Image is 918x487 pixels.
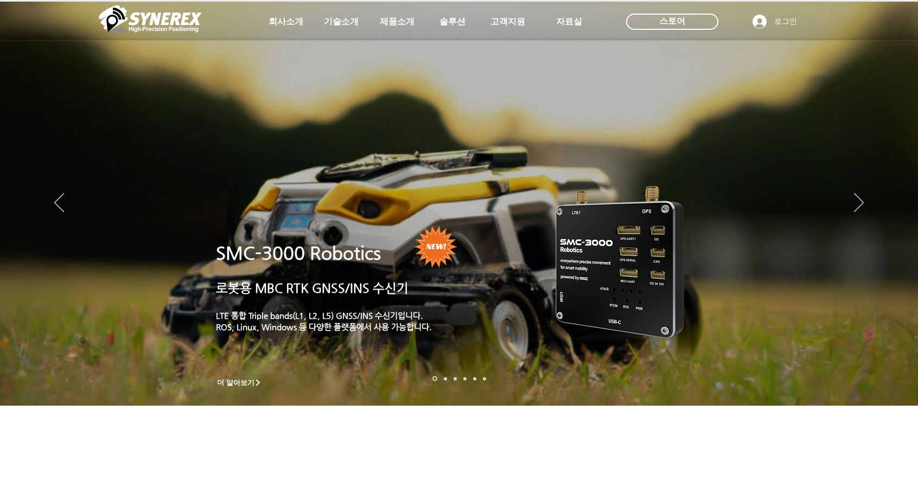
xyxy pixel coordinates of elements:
a: 제품소개 [370,11,424,33]
a: 정밀농업 [483,377,486,380]
a: 로봇용 MBC RTK GNSS/INS 수신기 [216,281,409,295]
button: 로그인 [745,11,805,32]
a: 기술소개 [314,11,368,33]
a: 측량 IoT [454,377,457,380]
a: 로봇- SMC 2000 [432,376,437,381]
span: 로그인 [770,16,801,27]
span: 회사소개 [269,16,303,28]
span: 고객지원 [490,16,525,28]
a: LTE 통합 Triple bands(L1, L2, L5) GNSS/INS 수신기입니다. [216,311,423,320]
div: 스토어 [626,14,718,30]
a: 고객지원 [481,11,535,33]
a: 더 알아보기 [212,376,266,389]
span: 기술소개 [324,16,359,28]
a: SMC-3000 Robotics [216,243,381,264]
a: 자율주행 [463,377,467,380]
span: 솔루션 [439,16,466,28]
a: 자료실 [542,11,596,33]
a: 회사소개 [259,11,313,33]
span: 제품소개 [380,16,415,28]
a: ROS, Linux, Windows 등 다양한 플랫폼에서 사용 가능합니다. [216,322,432,331]
nav: 슬라이드 [429,376,489,381]
span: 더 알아보기 [217,378,254,388]
button: 다음 [854,193,864,214]
span: 스토어 [659,15,685,27]
a: 드론 8 - SMC 2000 [444,377,447,380]
a: 로봇 [473,377,476,380]
img: 씨너렉스_White_simbol_대지 1.png [99,3,202,35]
a: 솔루션 [425,11,480,33]
span: 자료실 [556,16,582,28]
button: 이전 [54,193,64,214]
img: KakaoTalk_20241224_155801212.png [540,170,700,351]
